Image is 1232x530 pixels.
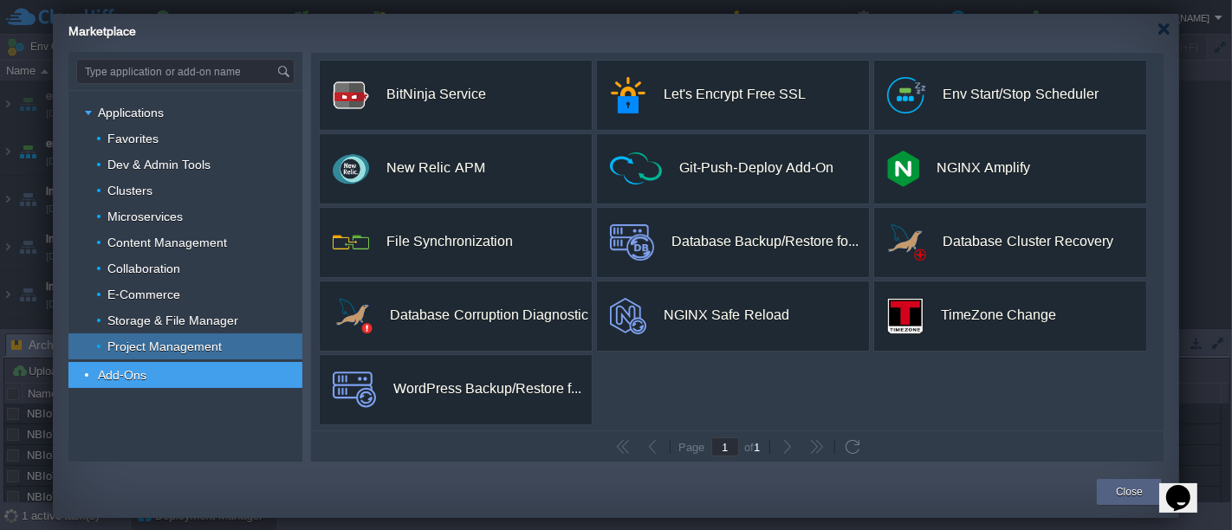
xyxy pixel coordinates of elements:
[96,367,149,383] a: Add-Ons
[664,297,789,333] div: NGINX Safe Reload
[610,224,654,261] img: backup-logo.png
[106,157,213,172] a: Dev & Admin Tools
[671,223,859,260] div: Database Backup/Restore for the filesystem and the databases
[68,24,136,38] span: Marketplace
[386,223,513,260] div: File Synchronization
[664,76,806,113] div: Let's Encrypt Free SSL
[106,131,161,146] a: Favorites
[887,151,919,187] img: nginx-amplify-logo.png
[673,441,711,453] div: Page
[937,150,1030,186] div: NGINX Amplify
[106,209,185,224] a: Microservices
[943,76,1099,113] div: Env Start/Stop Scheduler
[106,287,183,302] a: E-Commerce
[106,313,241,328] a: Storage & File Manager
[333,372,376,408] img: backup-logo.svg
[610,152,662,184] img: ci-cd-icon.png
[393,371,582,407] div: WordPress Backup/Restore for the filesystem and the databases
[610,298,646,334] img: logo.svg
[887,298,924,334] img: timezone-logo.png
[941,297,1056,333] div: TimeZone Change
[1159,461,1215,513] iframe: chat widget
[96,105,166,120] a: Applications
[887,77,925,113] img: logo.png
[386,150,485,186] div: New Relic APM
[333,298,373,334] img: database-corruption-check.png
[333,151,369,187] img: newrelic_70x70.png
[755,441,761,454] span: 1
[106,261,183,276] a: Collaboration
[106,183,155,198] a: Clusters
[106,339,224,354] a: Project Management
[333,77,369,113] img: logo.png
[610,77,646,113] img: letsencrypt.png
[943,223,1114,260] div: Database Cluster Recovery
[390,297,588,333] div: Database Corruption Diagnostic
[739,440,767,454] div: of
[887,224,926,261] img: database-recovery.png
[386,76,486,113] div: BitNinja Service
[679,150,833,186] div: Git-Push-Deploy Add-On
[106,235,230,250] a: Content Management
[333,224,369,261] img: icon.png
[1116,483,1143,501] button: Close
